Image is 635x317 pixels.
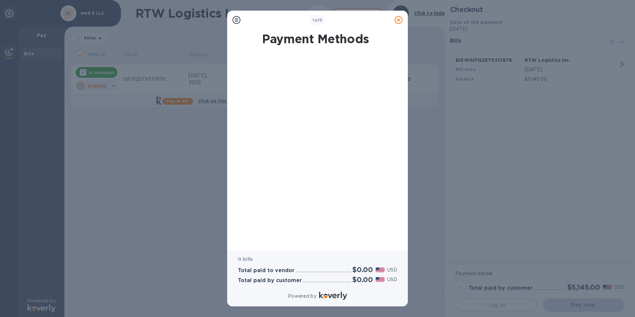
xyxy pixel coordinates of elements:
[387,276,397,283] p: USD
[238,267,295,274] h3: Total paid to vendor
[352,275,373,284] h2: $0.00
[236,32,395,46] h1: Payment Methods
[313,18,322,23] b: of 3
[352,265,373,274] h2: $0.00
[376,277,385,282] img: USD
[238,257,253,262] b: 0 bills
[376,267,385,272] img: USD
[387,266,397,273] p: USD
[238,277,302,284] h3: Total paid by customer
[313,18,314,23] span: 1
[288,293,316,300] p: Powered by
[319,292,347,300] img: Logo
